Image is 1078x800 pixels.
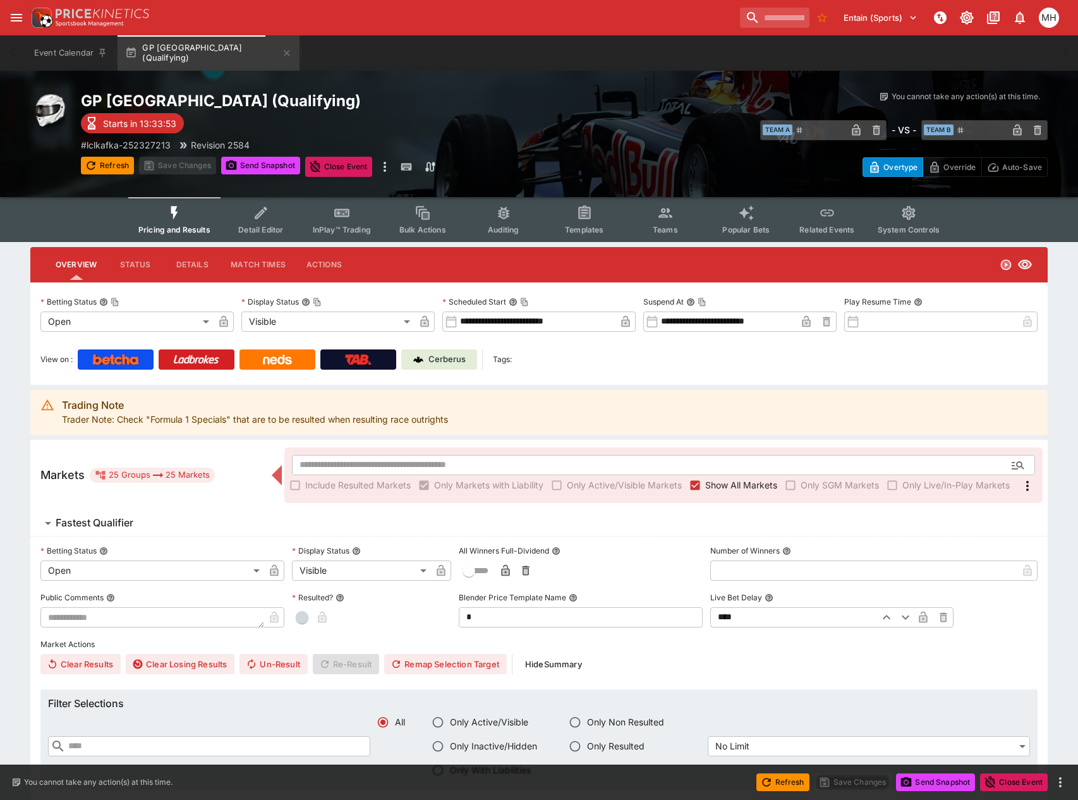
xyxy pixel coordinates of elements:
[929,6,952,29] button: NOT Connected to PK
[40,654,121,674] button: Clear Results
[239,654,307,674] button: Un-Result
[1008,6,1031,29] button: Notifications
[923,157,981,177] button: Override
[442,296,506,307] p: Scheduled Start
[924,124,954,135] span: Team B
[413,355,423,365] img: Cerberus
[488,225,519,234] span: Auditing
[345,355,372,365] img: TabNZ
[765,593,773,602] button: Live Bet Delay
[518,654,590,674] button: HideSummary
[40,635,1038,654] label: Market Actions
[863,157,1048,177] div: Start From
[896,773,975,791] button: Send Snapshot
[336,593,344,602] button: Resulted?
[118,35,300,71] button: GP [GEOGRAPHIC_DATA] (Qualifying)
[138,225,210,234] span: Pricing and Results
[56,9,149,18] img: PriceKinetics
[241,312,415,332] div: Visible
[710,545,780,556] p: Number of Winners
[1017,257,1033,272] svg: Visible
[173,355,219,365] img: Ladbrokes
[892,123,916,136] h6: - VS -
[164,250,221,280] button: Details
[883,161,918,174] p: Overtype
[836,8,925,28] button: Select Tenant
[292,592,333,603] p: Resulted?
[892,91,1040,102] p: You cannot take any action(s) at this time.
[812,8,832,28] button: No Bookmarks
[763,124,792,135] span: Team A
[40,296,97,307] p: Betting Status
[305,478,411,492] span: Include Resulted Markets
[1002,161,1042,174] p: Auto-Save
[1007,454,1029,476] button: Open
[567,478,682,492] span: Only Active/Visible Markets
[902,478,1010,492] span: Only Live/In-Play Markets
[552,547,560,555] button: All Winners Full-Dividend
[698,298,706,306] button: Copy To Clipboard
[1000,258,1012,271] svg: Open
[782,547,791,555] button: Number of Winners
[384,654,507,674] button: Remap Selection Target
[980,773,1048,791] button: Close Event
[48,697,1030,710] h6: Filter Selections
[313,298,322,306] button: Copy To Clipboard
[221,250,296,280] button: Match Times
[99,298,108,306] button: Betting StatusCopy To Clipboard
[305,157,373,177] button: Close Event
[710,592,762,603] p: Live Bet Delay
[401,349,477,370] a: Cerberus
[1053,775,1068,790] button: more
[705,478,777,492] span: Show All Markets
[863,157,923,177] button: Overtype
[99,547,108,555] button: Betting Status
[95,468,210,483] div: 25 Groups 25 Markets
[128,197,950,242] div: Event type filters
[722,225,770,234] span: Popular Bets
[56,21,124,27] img: Sportsbook Management
[24,777,173,788] p: You cannot take any action(s) at this time.
[111,298,119,306] button: Copy To Clipboard
[982,6,1005,29] button: Documentation
[40,349,73,370] label: View on :
[799,225,854,234] span: Related Events
[238,225,283,234] span: Detail Editor
[450,763,531,777] span: Only With Liabilities
[708,736,1030,756] div: No Limit
[301,298,310,306] button: Display StatusCopy To Clipboard
[40,312,214,332] div: Open
[40,561,264,581] div: Open
[30,511,1048,536] button: Fastest Qualifier
[81,138,171,152] p: Copy To Clipboard
[643,296,684,307] p: Suspend At
[395,715,405,729] span: All
[801,478,879,492] span: Only SGM Markets
[520,298,529,306] button: Copy To Clipboard
[292,561,432,581] div: Visible
[569,593,578,602] button: Blender Price Template Name
[296,250,353,280] button: Actions
[263,355,291,365] img: Neds
[313,654,379,674] span: Re-Result
[1020,478,1035,494] svg: More
[191,138,250,152] p: Revision 2584
[943,161,976,174] p: Override
[587,715,664,729] span: Only Non Resulted
[93,355,138,365] img: Betcha
[107,250,164,280] button: Status
[686,298,695,306] button: Suspend AtCopy To Clipboard
[377,157,392,177] button: more
[5,6,28,29] button: open drawer
[81,91,564,111] h2: Copy To Clipboard
[62,394,448,431] div: Trader Note: Check "Formula 1 Specials" that are to be resulted when resulting race outrights
[313,225,371,234] span: InPlay™ Trading
[28,5,53,30] img: PriceKinetics Logo
[62,397,448,413] div: Trading Note
[878,225,940,234] span: System Controls
[493,349,512,370] label: Tags:
[292,545,349,556] p: Display Status
[428,353,466,366] p: Cerberus
[30,91,71,131] img: motorracing.png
